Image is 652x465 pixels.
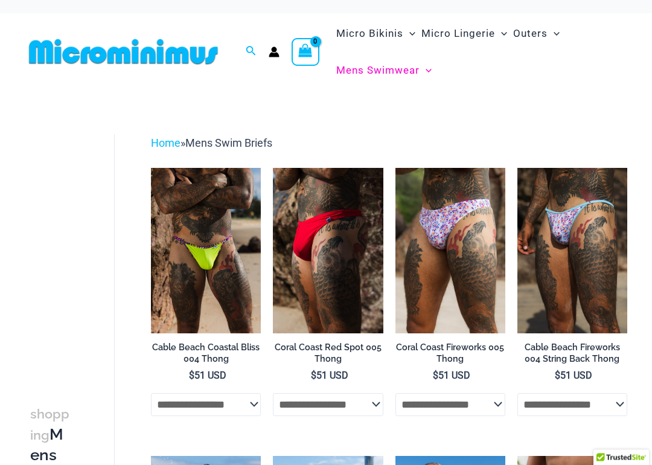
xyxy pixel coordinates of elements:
[517,342,627,365] h2: Cable Beach Fireworks 004 String Back Thong
[517,168,627,333] a: Cable Beach Fireworks 004 String Back Thong 06Cable Beach Fireworks 004 String Back Thong 07Cable...
[333,53,435,89] a: Mens SwimwearMenu ToggleMenu Toggle
[151,137,272,150] span: »
[395,168,505,333] a: Coral Coast Fireworks 005 Thong 01Coral Coast Fireworks 005 Thong 02Coral Coast Fireworks 005 Tho...
[336,56,420,86] span: Mens Swimwear
[273,168,383,333] a: Coral Coast Red Spot 005 Thong 11Coral Coast Red Spot 005 Thong 12Coral Coast Red Spot 005 Thong 12
[555,370,560,382] span: $
[517,168,627,333] img: Cable Beach Fireworks 004 String Back Thong 06
[185,137,272,150] span: Mens Swim Briefs
[246,45,257,60] a: Search icon link
[151,168,261,333] a: Cable Beach Coastal Bliss 004 Thong 04Cable Beach Coastal Bliss 004 Thong 05Cable Beach Coastal B...
[273,342,383,370] a: Coral Coast Red Spot 005 Thong
[395,342,505,370] a: Coral Coast Fireworks 005 Thong
[336,19,403,50] span: Micro Bikinis
[189,370,226,382] bdi: 51 USD
[433,370,438,382] span: $
[403,19,415,50] span: Menu Toggle
[395,342,505,365] h2: Coral Coast Fireworks 005 Thong
[151,137,181,150] a: Home
[189,370,194,382] span: $
[311,370,316,382] span: $
[292,39,319,66] a: View Shopping Cart, empty
[311,370,348,382] bdi: 51 USD
[151,342,261,370] a: Cable Beach Coastal Bliss 004 Thong
[418,16,510,53] a: Micro LingerieMenu ToggleMenu Toggle
[495,19,507,50] span: Menu Toggle
[420,56,432,86] span: Menu Toggle
[517,342,627,370] a: Cable Beach Fireworks 004 String Back Thong
[331,14,628,91] nav: Site Navigation
[513,19,548,50] span: Outers
[395,168,505,333] img: Coral Coast Fireworks 005 Thong 01
[24,39,223,66] img: MM SHOP LOGO FLAT
[548,19,560,50] span: Menu Toggle
[151,342,261,365] h2: Cable Beach Coastal Bliss 004 Thong
[151,168,261,333] img: Cable Beach Coastal Bliss 004 Thong 04
[273,168,383,333] img: Coral Coast Red Spot 005 Thong 11
[433,370,470,382] bdi: 51 USD
[269,47,280,58] a: Account icon link
[421,19,495,50] span: Micro Lingerie
[273,342,383,365] h2: Coral Coast Red Spot 005 Thong
[30,125,139,367] iframe: TrustedSite Certified
[30,407,69,443] span: shopping
[333,16,418,53] a: Micro BikinisMenu ToggleMenu Toggle
[555,370,592,382] bdi: 51 USD
[510,16,563,53] a: OutersMenu ToggleMenu Toggle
